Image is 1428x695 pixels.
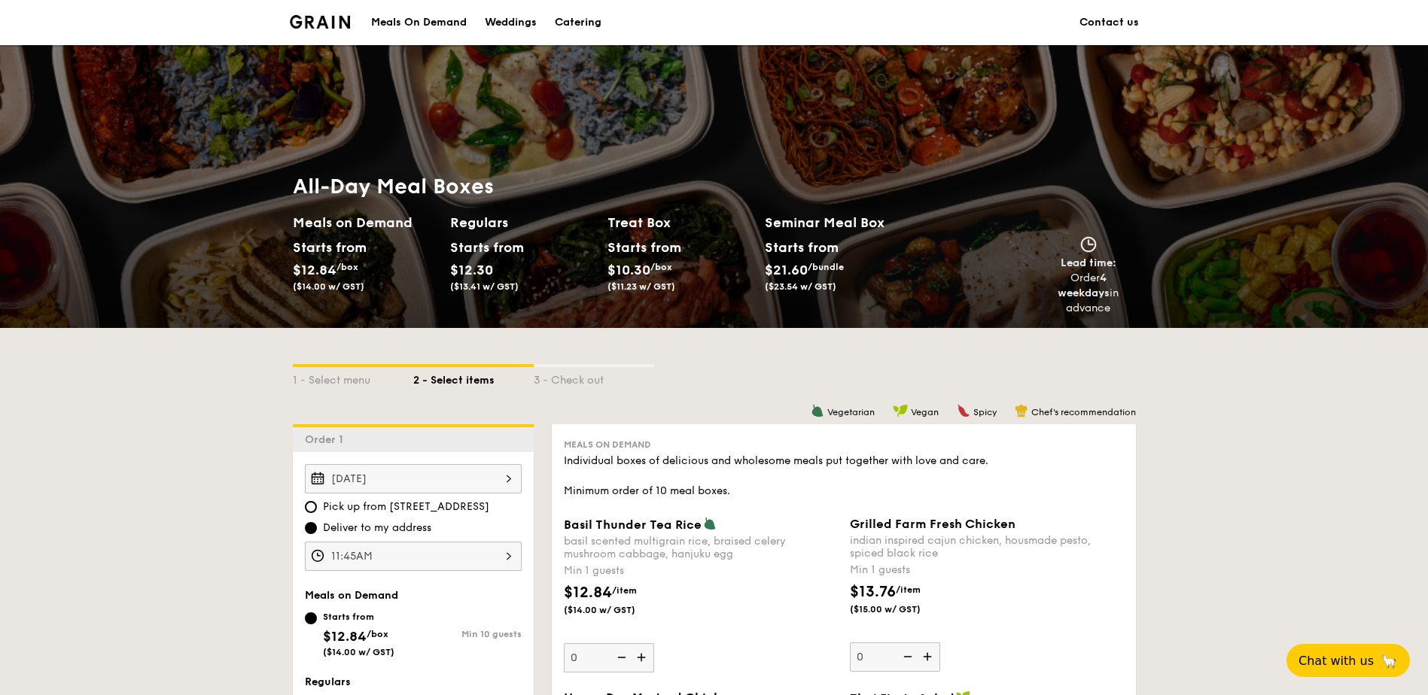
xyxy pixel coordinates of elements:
[564,563,838,578] div: Min 1 guests
[1077,236,1100,253] img: icon-clock.2db775ea.svg
[413,367,534,388] div: 2 - Select items
[290,15,351,29] img: Grain
[811,404,824,417] img: icon-vegetarian.fe4039eb.svg
[607,212,753,233] h2: Treat Box
[293,262,336,278] span: $12.84
[293,212,438,233] h2: Meals on Demand
[1380,652,1398,669] span: 🦙
[765,281,836,292] span: ($23.54 w/ GST)
[895,642,918,671] img: icon-reduce.1d2dbef1.svg
[305,433,349,446] span: Order 1
[957,404,970,417] img: icon-spicy.37a8142b.svg
[808,262,844,272] span: /bundle
[632,643,654,672] img: icon-add.58712e84.svg
[323,647,394,657] span: ($14.00 w/ GST)
[765,236,838,259] div: Starts from
[323,520,431,536] span: Deliver to my address
[850,603,952,615] span: ($15.00 w/ GST)
[305,522,317,534] input: Deliver to my address
[1286,644,1410,677] button: Chat with us🦙
[450,281,519,292] span: ($13.41 w/ GST)
[305,501,317,513] input: Pick up from [STREET_ADDRESS]
[305,464,522,493] input: Event date
[564,535,838,560] div: basil scented multigrain rice, braised celery mushroom cabbage, hanjuku egg
[765,212,922,233] h2: Seminar Meal Box
[305,612,317,624] input: Starts from$12.84/box($14.00 w/ GST)Min 10 guests
[1299,654,1374,668] span: Chat with us
[850,642,940,672] input: Grilled Farm Fresh Chickenindian inspired cajun chicken, housmade pesto, spiced black riceMin 1 g...
[450,262,493,278] span: $12.30
[1061,256,1116,269] span: Lead time:
[293,236,360,259] div: Starts from
[850,583,896,601] span: $13.76
[290,15,351,29] a: Logotype
[564,517,702,532] span: Basil Thunder Tea Rice
[336,262,358,272] span: /box
[323,499,489,514] span: Pick up from [STREET_ADDRESS]
[450,212,595,233] h2: Regulars
[1031,407,1136,417] span: Chef's recommendation
[564,584,612,602] span: $12.84
[850,534,1124,560] div: indian inspired cajun chicken, housmade pesto, spiced black rice
[609,643,632,672] img: icon-reduce.1d2dbef1.svg
[893,404,908,417] img: icon-vegan.f8ff3823.svg
[850,517,1015,531] span: Grilled Farm Fresh Chicken
[413,629,522,639] div: Min 10 guests
[305,589,398,602] span: Meals on Demand
[1041,271,1136,316] div: Order in advance
[323,628,367,645] span: $12.84
[607,281,675,292] span: ($11.23 w/ GST)
[367,629,388,639] span: /box
[612,585,637,596] span: /item
[564,439,651,450] span: Meals on Demand
[564,454,1124,499] div: Individual boxes of delicious and wholesome meals put together with love and care. Minimum order ...
[450,236,517,259] div: Starts from
[973,407,997,417] span: Spicy
[607,262,650,278] span: $10.30
[305,675,351,688] span: Regulars
[305,542,522,571] input: Event time
[703,517,717,530] img: icon-vegetarian.fe4039eb.svg
[607,236,674,259] div: Starts from
[827,407,875,417] span: Vegetarian
[293,367,413,388] div: 1 - Select menu
[650,262,672,272] span: /box
[564,643,654,672] input: Basil Thunder Tea Ricebasil scented multigrain rice, braised celery mushroom cabbage, hanjuku egg...
[765,262,808,278] span: $21.60
[911,407,939,417] span: Vegan
[1015,404,1028,417] img: icon-chef-hat.a58ddaea.svg
[534,367,654,388] div: 3 - Check out
[850,563,1124,578] div: Min 1 guests
[564,604,666,616] span: ($14.00 w/ GST)
[293,173,922,200] h1: All-Day Meal Boxes
[896,584,921,595] span: /item
[323,611,394,623] div: Starts from
[293,281,364,292] span: ($14.00 w/ GST)
[918,642,940,671] img: icon-add.58712e84.svg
